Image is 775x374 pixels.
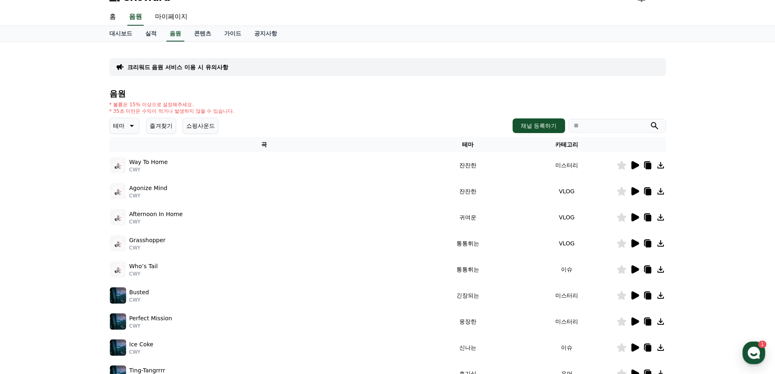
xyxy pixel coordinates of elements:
[110,209,126,225] img: music
[109,118,140,134] button: 테마
[129,158,168,166] p: Way To Home
[517,308,616,335] td: 미스터리
[517,256,616,282] td: 이슈
[110,235,126,252] img: music
[83,258,85,264] span: 1
[109,101,235,108] p: * 볼륨은 15% 이상으로 설정해주세요.
[129,297,149,303] p: CWY
[110,313,126,330] img: music
[139,26,163,42] a: 실적
[110,157,126,173] img: music
[517,178,616,204] td: VLOG
[126,270,135,277] span: 설정
[129,271,158,277] p: CWY
[517,137,616,152] th: 카테고리
[127,9,144,26] a: 음원
[110,287,126,304] img: music
[218,26,248,42] a: 가이드
[419,230,517,256] td: 통통튀는
[129,236,166,245] p: Grasshopper
[129,288,149,297] p: Busted
[110,339,126,356] img: music
[113,120,124,131] p: 테마
[129,219,183,225] p: CWY
[513,118,565,133] button: 채널 등록하기
[103,9,122,26] a: 홈
[419,308,517,335] td: 웅장한
[129,166,168,173] p: CWY
[419,152,517,178] td: 잔잔한
[74,271,84,277] span: 대화
[188,26,218,42] a: 콘텐츠
[248,26,284,42] a: 공지사항
[183,118,218,134] button: 쇼핑사운드
[105,258,156,278] a: 설정
[129,262,158,271] p: Who’s Tail
[26,270,31,277] span: 홈
[419,137,517,152] th: 테마
[109,108,235,114] p: * 35초 미만은 수익이 적거나 발생하지 않을 수 있습니다.
[129,323,172,329] p: CWY
[517,335,616,361] td: 이슈
[517,230,616,256] td: VLOG
[517,152,616,178] td: 미스터리
[148,9,194,26] a: 마이페이지
[103,26,139,42] a: 대시보드
[129,349,153,355] p: CWY
[166,26,184,42] a: 음원
[129,314,172,323] p: Perfect Mission
[146,118,176,134] button: 즐겨찾기
[419,335,517,361] td: 신나는
[129,245,166,251] p: CWY
[109,89,666,98] h4: 음원
[419,256,517,282] td: 통통튀는
[2,258,54,278] a: 홈
[129,210,183,219] p: Afternoon In Home
[110,183,126,199] img: music
[129,192,168,199] p: CWY
[127,63,228,71] a: 크리워드 음원 서비스 이용 시 유의사항
[109,137,419,152] th: 곡
[419,178,517,204] td: 잔잔한
[517,204,616,230] td: VLOG
[54,258,105,278] a: 1대화
[419,204,517,230] td: 귀여운
[110,261,126,278] img: music
[129,340,153,349] p: Ice Coke
[129,184,168,192] p: Agonize Mind
[517,282,616,308] td: 미스터리
[419,282,517,308] td: 긴장되는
